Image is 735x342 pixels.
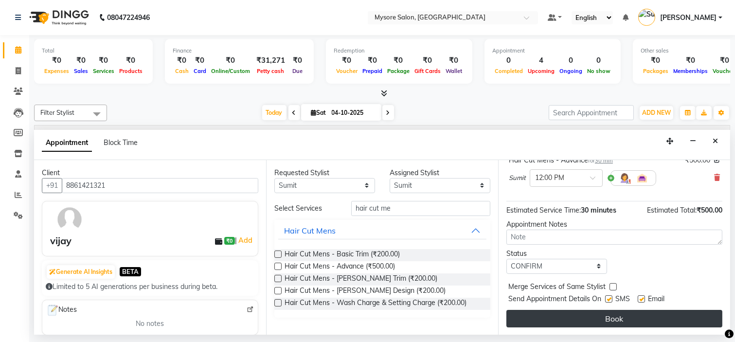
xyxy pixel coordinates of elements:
button: ADD NEW [640,106,673,120]
span: BETA [120,267,141,276]
span: Hair Cut Mens - Wash Charge & Setting Charge (₹200.00) [285,298,466,310]
div: Assigned Stylist [390,168,490,178]
span: Ongoing [557,68,585,74]
span: Upcoming [525,68,557,74]
span: Packages [641,68,671,74]
button: Hair Cut Mens [278,222,486,239]
button: +91 [42,178,62,193]
input: Search by Name/Mobile/Email/Code [62,178,258,193]
div: 0 [585,55,613,66]
div: Client [42,168,258,178]
img: logo [25,4,91,31]
span: Gift Cards [412,68,443,74]
span: Products [117,68,145,74]
div: Requested Stylist [274,168,375,178]
span: Completed [492,68,525,74]
div: ₹0 [209,55,252,66]
div: Status [506,249,607,259]
span: ₹500.00 [685,155,710,165]
div: ₹31,271 [252,55,289,66]
span: Hair Cut Mens - [PERSON_NAME] Trim (₹200.00) [285,273,437,286]
i: Edit price [714,157,720,163]
div: ₹0 [385,55,412,66]
span: Due [290,68,305,74]
img: Hairdresser.png [619,172,630,184]
div: vijay [50,234,72,248]
div: ₹0 [412,55,443,66]
span: | [235,234,254,246]
button: Close [708,134,722,149]
input: Search Appointment [549,105,634,120]
span: Package [385,68,412,74]
div: Finance [173,47,306,55]
span: SMS [615,294,630,306]
div: Hair Cut Mens - Advance [509,155,613,165]
div: ₹0 [289,55,306,66]
span: Memberships [671,68,710,74]
div: Hair Cut Mens [284,225,336,236]
img: avatar [55,205,84,234]
button: Generate AI Insights [47,265,115,279]
span: Sales [72,68,90,74]
div: ₹0 [90,55,117,66]
span: Hair Cut Mens - Advance (₹500.00) [285,261,395,273]
span: Send Appointment Details On [508,294,601,306]
div: ₹0 [42,55,72,66]
small: for [588,157,613,164]
span: Appointment [42,134,92,152]
span: Hair Cut Mens - Basic Trim (₹200.00) [285,249,400,261]
span: Expenses [42,68,72,74]
span: Merge Services of Same Stylist [508,282,606,294]
span: Wallet [443,68,465,74]
img: Sumaiya Banu [638,9,655,26]
div: ₹0 [72,55,90,66]
th: October 4, 2025 [35,126,730,144]
span: [PERSON_NAME] [660,13,717,23]
input: Search by service name [351,201,490,216]
span: No show [585,68,613,74]
span: ADD NEW [642,109,671,116]
b: 08047224946 [107,4,150,31]
span: ₹0 [224,237,234,245]
div: ₹0 [117,55,145,66]
div: 0 [492,55,525,66]
span: Services [90,68,117,74]
div: 4 [525,55,557,66]
span: ₹500.00 [697,206,722,215]
button: Book [506,310,722,327]
div: Total [42,47,145,55]
div: Select Services [267,203,344,214]
span: Estimated Service Time: [506,206,581,215]
div: ₹0 [443,55,465,66]
div: ₹0 [191,55,209,66]
span: 30 minutes [581,206,616,215]
span: 30 min [595,157,613,164]
span: Cash [173,68,191,74]
div: Appointment Notes [506,219,722,230]
span: Email [648,294,664,306]
input: 2025-10-04 [329,106,377,120]
div: Limited to 5 AI generations per business during beta. [46,282,254,292]
div: Redemption [334,47,465,55]
div: 0 [557,55,585,66]
img: Interior.png [636,172,648,184]
span: Online/Custom [209,68,252,74]
div: ₹0 [360,55,385,66]
span: Sat [309,109,329,116]
span: Notes [46,304,77,317]
span: Today [262,105,287,120]
span: Hair Cut Mens - [PERSON_NAME] Design (₹200.00) [285,286,446,298]
span: Estimated Total: [647,206,697,215]
span: Filter Stylist [40,108,74,116]
span: No notes [136,319,164,329]
span: Block Time [104,138,138,147]
div: ₹0 [671,55,710,66]
span: Prepaid [360,68,385,74]
div: Appointment [492,47,613,55]
span: Petty cash [255,68,287,74]
div: ₹0 [641,55,671,66]
a: Add [237,234,254,246]
span: Sumit [509,173,526,183]
div: ₹0 [173,55,191,66]
div: ₹0 [334,55,360,66]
